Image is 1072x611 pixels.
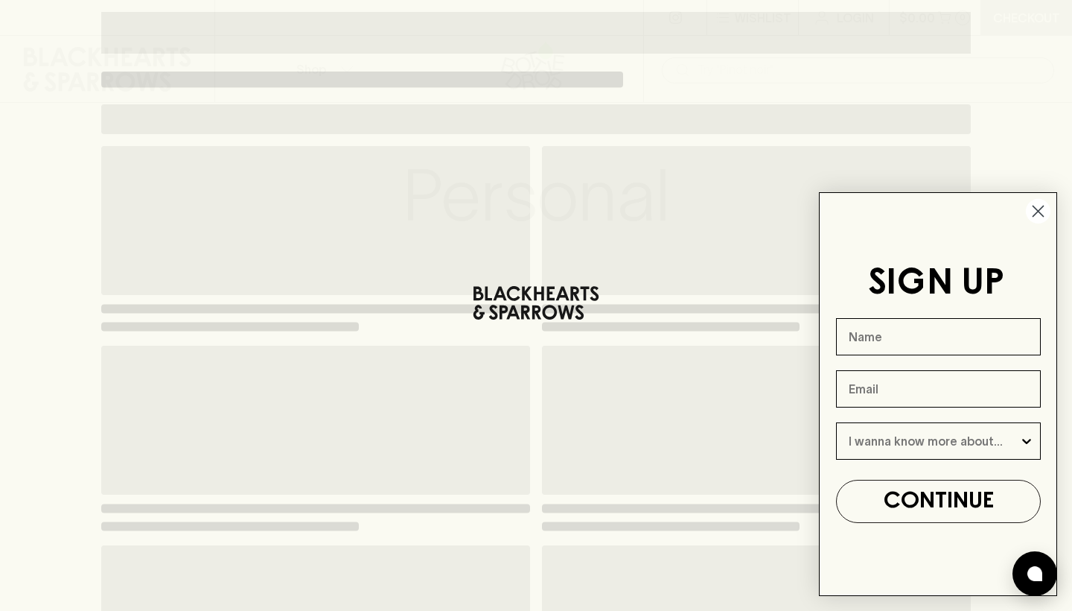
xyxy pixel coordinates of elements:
[868,267,1004,301] span: SIGN UP
[1019,423,1034,459] button: Show Options
[836,318,1041,355] input: Name
[836,370,1041,408] input: Email
[836,480,1041,523] button: CONTINUE
[1025,198,1051,224] button: Close dialog
[1027,566,1042,581] img: bubble-icon
[849,423,1019,459] input: I wanna know more about...
[804,177,1072,611] div: FLYOUT Form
